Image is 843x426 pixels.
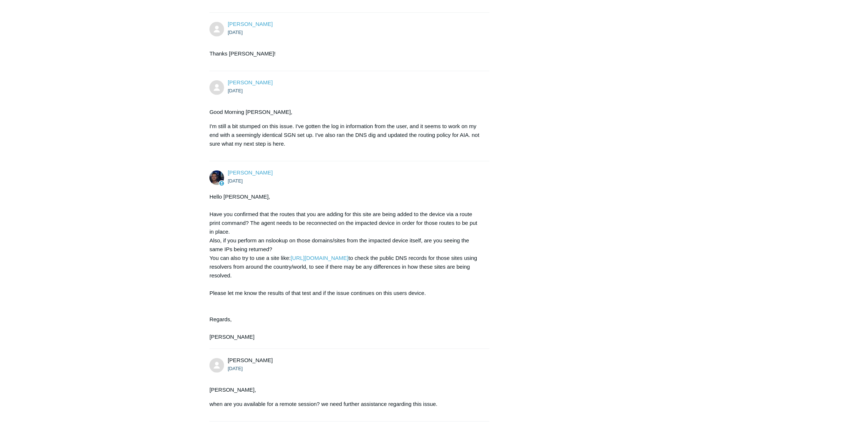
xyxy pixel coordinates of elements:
time: 06/11/2025, 13:49 [228,30,243,35]
span: Connor Davis [228,169,273,176]
p: when are you available for a remote session? we need further assistance regarding this issue. [209,400,482,408]
time: 06/26/2025, 12:21 [228,178,243,184]
time: 06/26/2025, 10:55 [228,88,243,93]
span: Victor Villanueva [228,357,273,363]
p: Good Morning [PERSON_NAME], [209,108,482,116]
time: 07/08/2025, 11:32 [228,366,243,371]
a: [PERSON_NAME] [228,169,273,176]
p: I'm still a bit stumped on this issue. I've gotten the log in information from the user, and it s... [209,122,482,148]
a: [URL][DOMAIN_NAME] [291,255,348,261]
div: Hello [PERSON_NAME], Have you confirmed that the routes that you are adding for this site are bei... [209,192,482,341]
a: [PERSON_NAME] [228,21,273,27]
p: [PERSON_NAME], [209,385,482,394]
a: [PERSON_NAME] [228,79,273,85]
span: Ali Zahir [228,79,273,85]
span: Ali Zahir [228,21,273,27]
p: Thanks [PERSON_NAME]! [209,49,482,58]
